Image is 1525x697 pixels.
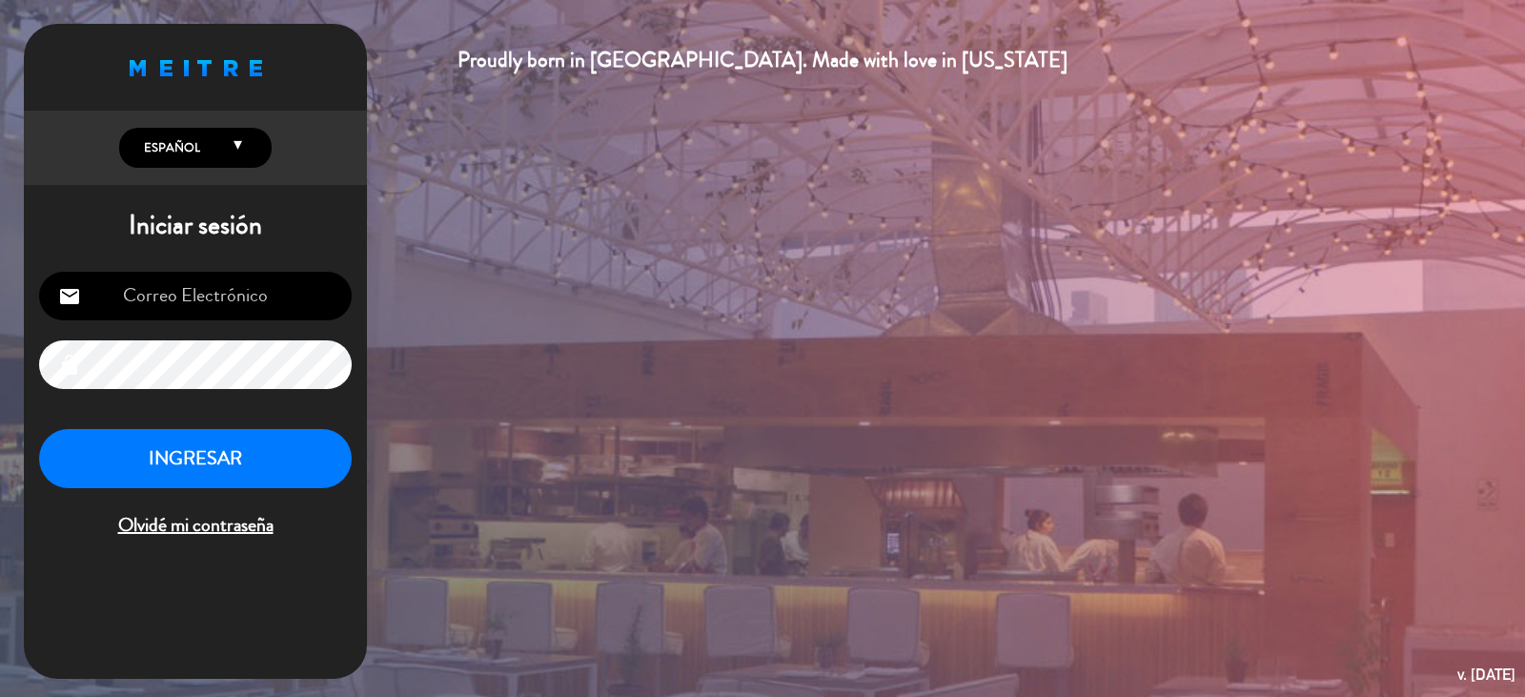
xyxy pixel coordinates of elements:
[39,510,352,542] span: Olvidé mi contraseña
[39,272,352,320] input: Correo Electrónico
[139,138,200,157] span: Español
[24,210,367,242] h1: Iniciar sesión
[1457,662,1515,687] div: v. [DATE]
[58,285,81,308] i: email
[39,429,352,489] button: INGRESAR
[58,354,81,377] i: lock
